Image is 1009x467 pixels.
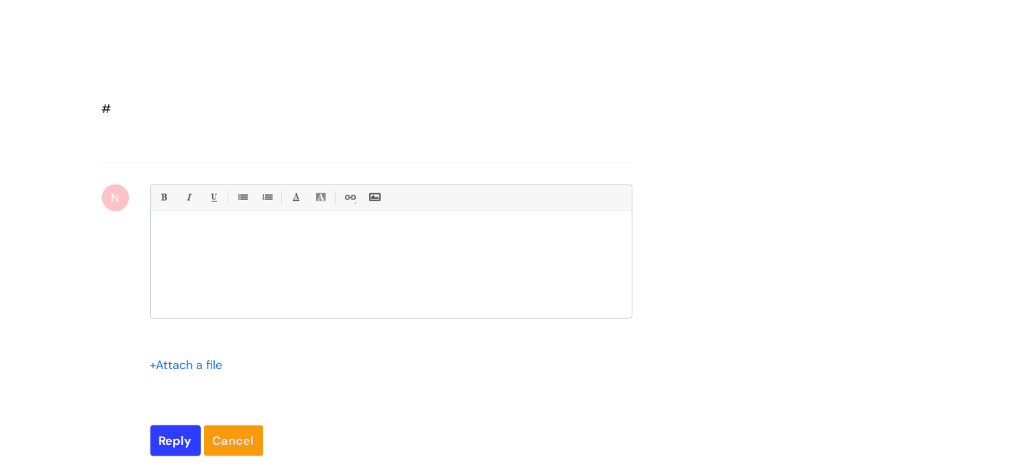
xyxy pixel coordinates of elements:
a: Bold (Ctrl-B) [155,189,172,206]
a: Cancel [204,425,263,456]
a: Italic (Ctrl-I) [180,189,197,206]
a: Link [341,189,358,206]
div: N [102,185,129,211]
a: Underline(Ctrl-U) [205,189,222,206]
div: Attach a file [150,354,231,376]
a: Insert Image... [366,189,383,206]
a: • Unordered List (Ctrl-Shift-7) [234,189,250,206]
a: 1. Ordered List (Ctrl-Shift-8) [258,189,275,206]
input: Reply [150,425,201,456]
a: Back Color [312,189,329,206]
a: Font Color [287,189,304,206]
